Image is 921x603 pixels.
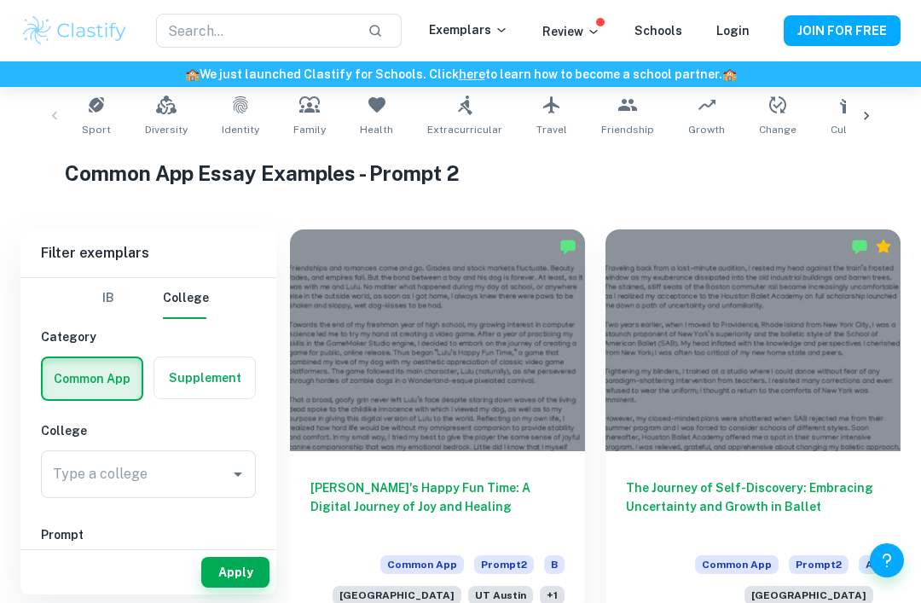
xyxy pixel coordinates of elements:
span: A [859,555,880,574]
span: Growth [688,122,725,137]
button: College [163,278,209,319]
h6: Filter exemplars [20,229,276,277]
p: Exemplars [429,20,508,39]
span: Family [293,122,326,137]
button: Open [226,462,250,486]
button: JOIN FOR FREE [784,15,901,46]
span: Health [360,122,393,137]
span: Sport [82,122,111,137]
span: Diversity [145,122,188,137]
button: Supplement [154,357,255,398]
button: Help and Feedback [870,543,904,577]
button: Apply [201,557,269,588]
img: Marked [851,238,868,255]
div: Premium [875,238,892,255]
a: Schools [634,24,682,38]
a: here [459,67,485,81]
span: Prompt 2 [789,555,849,574]
img: Marked [559,238,576,255]
span: Change [759,122,796,137]
span: Culture [831,122,867,137]
span: Identity [222,122,259,137]
span: B [544,555,565,574]
button: Common App [43,358,142,399]
span: 🏫 [185,67,200,81]
h6: Category [41,328,256,346]
span: Prompt 2 [474,555,534,574]
h6: We just launched Clastify for Schools. Click to learn how to become a school partner. [3,65,918,84]
span: Common App [695,555,779,574]
h1: Common App Essay Examples - Prompt 2 [65,158,857,188]
div: Filter type choice [88,278,209,319]
a: Login [716,24,750,38]
span: Travel [536,122,567,137]
p: Review [542,22,600,41]
h6: [PERSON_NAME]'s Happy Fun Time: A Digital Journey of Joy and Healing [310,478,565,535]
h6: The Journey of Self-Discovery: Embracing Uncertainty and Growth in Ballet [626,478,880,535]
h6: Prompt [41,525,256,544]
img: Clastify logo [20,14,129,48]
span: 🏫 [722,67,737,81]
span: Friendship [601,122,654,137]
input: Search... [156,14,354,48]
button: IB [88,278,129,319]
span: Common App [380,555,464,574]
h6: College [41,421,256,440]
span: Extracurricular [427,122,502,137]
